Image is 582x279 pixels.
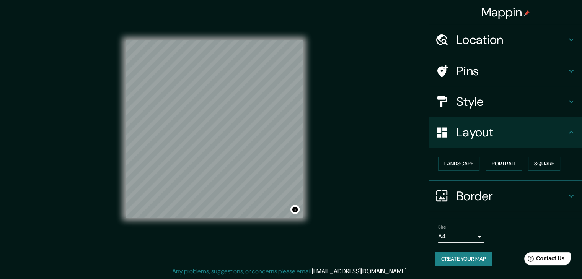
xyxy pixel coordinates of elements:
button: Portrait [486,157,522,171]
iframe: Help widget launcher [514,249,574,271]
img: pin-icon.png [523,10,530,16]
div: Pins [429,56,582,86]
h4: Mappin [481,5,530,20]
div: . [409,267,410,276]
div: A4 [438,230,484,243]
p: Any problems, suggestions, or concerns please email . [172,267,408,276]
h4: Layout [456,125,567,140]
button: Create your map [435,252,492,266]
canvas: Map [126,40,303,218]
button: Landscape [438,157,479,171]
button: Square [528,157,560,171]
h4: Border [456,188,567,204]
div: Location [429,24,582,55]
h4: Location [456,32,567,47]
div: Style [429,86,582,117]
label: Size [438,224,446,230]
h4: Pins [456,63,567,79]
div: . [408,267,409,276]
div: Border [429,181,582,211]
button: Toggle attribution [290,205,300,214]
h4: Style [456,94,567,109]
a: [EMAIL_ADDRESS][DOMAIN_NAME] [312,267,406,275]
div: Layout [429,117,582,148]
